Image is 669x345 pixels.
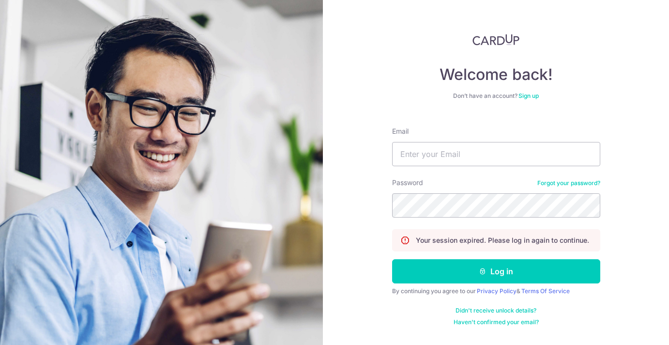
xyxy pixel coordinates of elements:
[456,307,536,314] a: Didn't receive unlock details?
[416,235,589,245] p: Your session expired. Please log in again to continue.
[518,92,539,99] a: Sign up
[477,287,517,295] a: Privacy Policy
[472,34,520,46] img: CardUp Logo
[392,178,423,188] label: Password
[392,65,600,84] h4: Welcome back!
[454,318,539,326] a: Haven't confirmed your email?
[392,126,409,136] label: Email
[392,287,600,295] div: By continuing you agree to our &
[392,142,600,166] input: Enter your Email
[392,92,600,100] div: Don’t have an account?
[521,287,570,295] a: Terms Of Service
[537,179,600,187] a: Forgot your password?
[392,259,600,283] button: Log in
